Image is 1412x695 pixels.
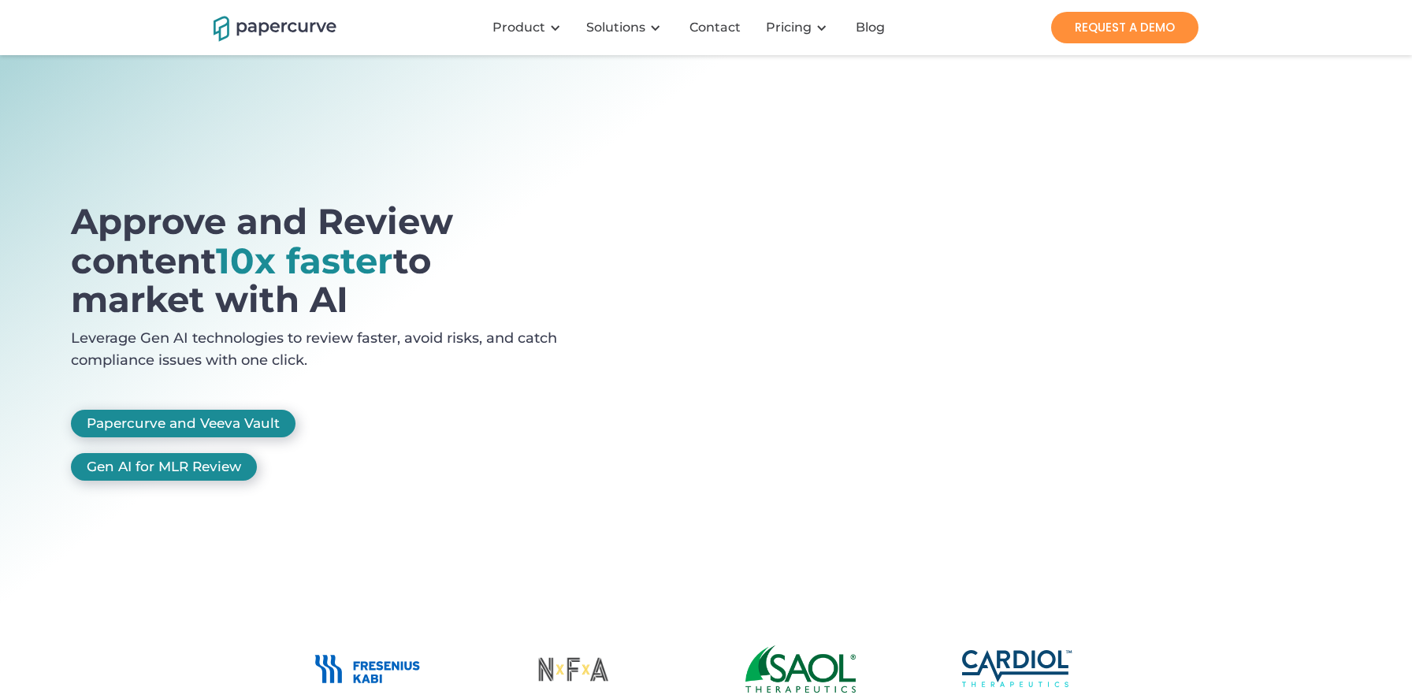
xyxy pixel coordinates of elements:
[856,20,885,35] div: Blog
[586,20,645,35] div: Solutions
[312,652,422,686] img: Fresenius Kabi Logo
[756,4,843,51] div: Pricing
[843,20,901,35] a: Blog
[1051,12,1198,43] a: REQUEST A DEMO
[71,202,568,410] a: open lightbox
[216,239,393,282] span: 10x faster
[483,4,577,51] div: Product
[71,453,257,481] a: Gen AI for MLR Review
[529,643,617,694] img: No Fixed Address Logo
[766,20,812,35] a: Pricing
[677,20,756,35] a: Contact
[492,20,545,35] div: Product
[71,202,568,319] h1: Approve and Review content to market with AI
[214,13,316,41] a: home
[71,410,295,437] a: Papercurve and Veeva Vault
[962,650,1072,687] img: Cardiol Therapeutics Logo
[577,4,677,51] div: Solutions
[745,645,856,693] img: Saol Therapeutics Logo
[689,20,741,35] div: Contact
[71,327,568,381] p: Leverage Gen AI technologies to review faster, avoid risks, and catch compliance issues with one ...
